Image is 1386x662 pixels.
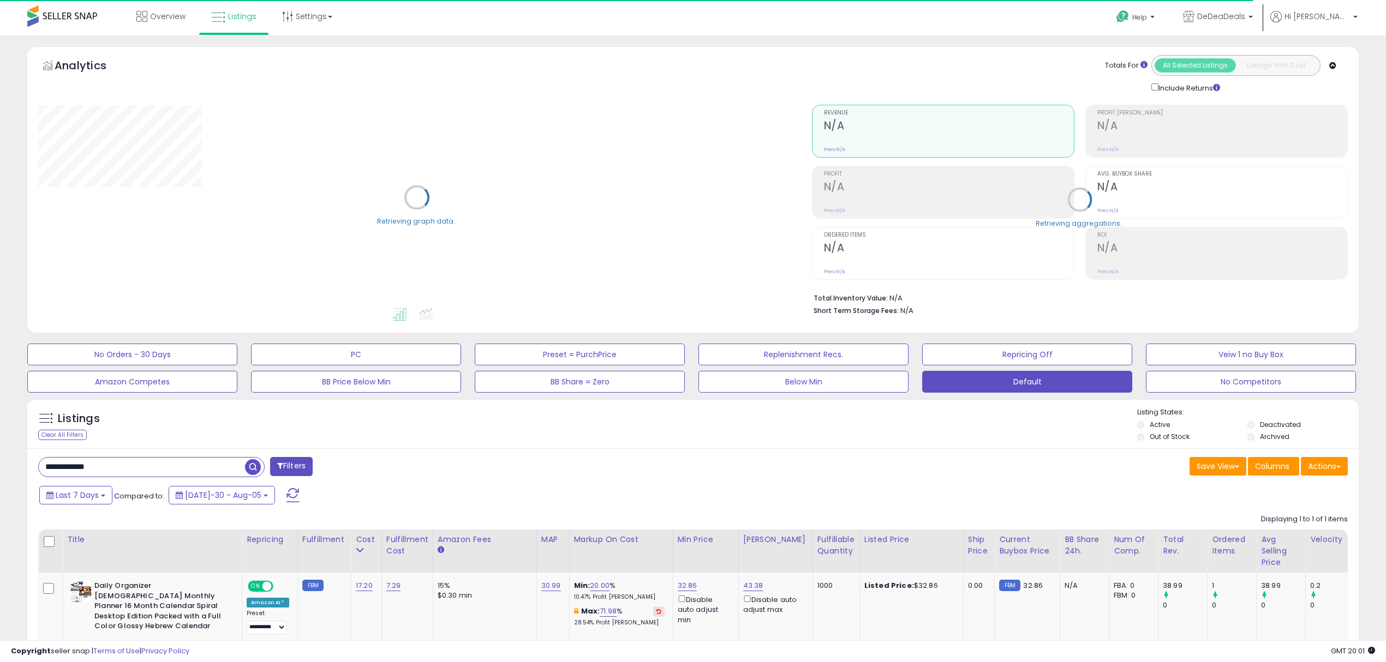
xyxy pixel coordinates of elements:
h5: Analytics [55,58,128,76]
span: Hi [PERSON_NAME] [1285,11,1350,22]
div: Disable auto adjust max [743,593,804,615]
h5: Listings [58,411,100,426]
div: % [574,581,665,601]
button: Preset = PurchPrice [475,344,685,365]
b: Max: [581,606,600,616]
b: Min: [574,580,590,591]
div: % [574,606,665,627]
th: The percentage added to the cost of goods (COGS) that forms the calculator for Min & Max prices. [569,529,673,573]
a: Help [1108,2,1166,35]
div: Disable auto adjust min [678,593,730,625]
a: Terms of Use [93,646,140,656]
div: Velocity [1310,534,1350,545]
button: No Competitors [1146,371,1356,393]
button: Default [922,371,1132,393]
button: Listings With Cost [1235,58,1317,73]
b: Listed Price: [864,580,914,591]
button: Save View [1190,457,1246,476]
div: Clear All Filters [38,430,87,440]
button: BB Price Below Min [251,371,461,393]
span: [DATE]-30 - Aug-05 [185,490,261,501]
button: BB Share = Zero [475,371,685,393]
div: Fulfillable Quantity [817,534,855,557]
label: Active [1150,420,1170,429]
a: 20.00 [590,580,610,591]
button: Replenishment Recs. [698,344,909,365]
div: FBM: 0 [1114,591,1150,600]
div: N/A [1065,581,1101,591]
button: All Selected Listings [1155,58,1236,73]
div: 1000 [817,581,851,591]
label: Archived [1260,432,1289,441]
span: Columns [1255,461,1289,472]
b: Daily Organizer [DEMOGRAPHIC_DATA] Monthly Planner 16 Month Calendar Spiral Desktop Edition Packe... [94,581,227,634]
span: OFF [272,582,289,591]
label: Out of Stock [1150,432,1190,441]
div: Current Buybox Price [999,534,1055,557]
button: PC [251,344,461,365]
div: MAP [541,534,565,545]
div: 0 [1212,600,1256,610]
img: 519FoOtUJZL._SL40_.jpg [70,581,92,603]
a: 32.86 [678,580,697,591]
div: 15% [438,581,528,591]
div: Ship Price [968,534,990,557]
button: Below Min [698,371,909,393]
span: Help [1132,13,1147,22]
button: Filters [270,457,313,476]
small: FBM [999,580,1020,591]
span: Last 7 Days [56,490,99,501]
div: Listed Price [864,534,959,545]
a: 43.38 [743,580,763,591]
span: 32.86 [1023,580,1043,591]
div: Avg Selling Price [1261,534,1301,568]
div: Min Price [678,534,734,545]
div: Totals For [1105,61,1148,71]
div: Amazon AI * [247,598,289,607]
div: $0.30 min [438,591,528,600]
button: [DATE]-30 - Aug-05 [169,486,275,504]
span: Overview [150,11,186,22]
div: seller snap | | [11,646,189,657]
a: 30.99 [541,580,561,591]
div: Preset: [247,610,289,634]
button: Repricing Off [922,344,1132,365]
a: Privacy Policy [141,646,189,656]
div: Title [67,534,237,545]
div: BB Share 24h. [1065,534,1104,557]
div: Fulfillment [302,534,346,545]
button: Amazon Competes [27,371,237,393]
button: No Orders - 30 Days [27,344,237,365]
button: Columns [1248,457,1299,476]
div: 38.99 [1163,581,1207,591]
span: 2025-08-13 20:01 GMT [1331,646,1375,656]
div: Retrieving aggregations.. [1036,218,1124,228]
button: Actions [1301,457,1348,476]
p: 28.54% Profit [PERSON_NAME] [574,619,665,627]
div: Repricing [247,534,293,545]
div: Displaying 1 to 1 of 1 items [1261,514,1348,525]
div: Fulfillment Cost [386,534,428,557]
div: Num of Comp. [1114,534,1154,557]
div: FBA: 0 [1114,581,1150,591]
a: 7.29 [386,580,401,591]
div: Cost [356,534,377,545]
p: Listing States: [1137,407,1359,418]
div: $32.86 [864,581,955,591]
div: Total Rev. [1163,534,1203,557]
div: 0 [1310,600,1354,610]
p: 10.47% Profit [PERSON_NAME] [574,593,665,601]
div: 0 [1261,600,1305,610]
div: 0 [1163,600,1207,610]
div: Ordered Items [1212,534,1252,557]
small: Amazon Fees. [438,545,444,555]
div: 0.2 [1310,581,1354,591]
a: 17.20 [356,580,373,591]
span: ON [249,582,262,591]
span: DeDeaDeals [1197,11,1245,22]
small: FBM [302,580,324,591]
a: 71.98 [600,606,617,617]
button: Last 7 Days [39,486,112,504]
span: Compared to: [114,491,164,501]
div: 38.99 [1261,581,1305,591]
